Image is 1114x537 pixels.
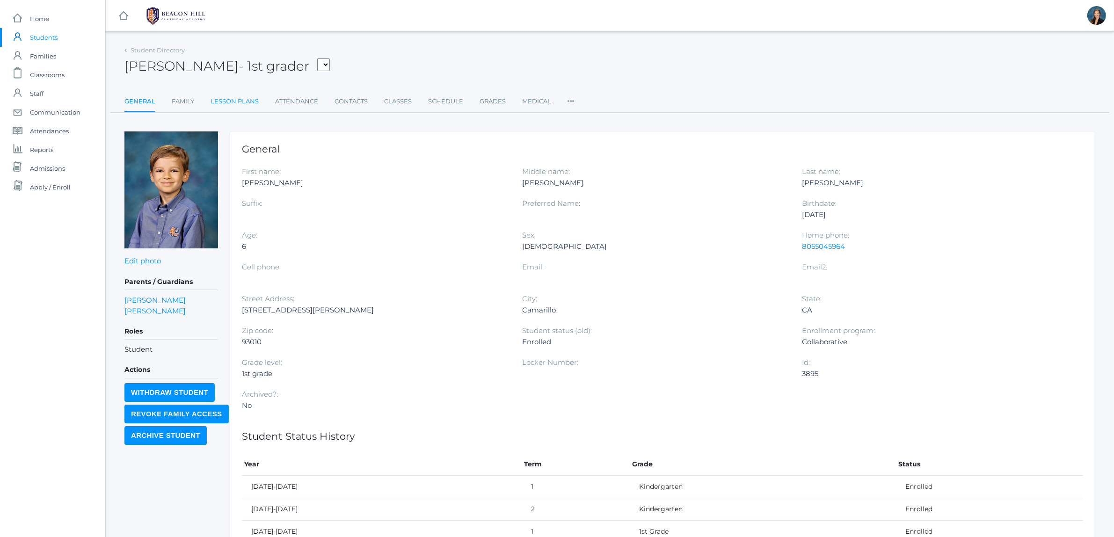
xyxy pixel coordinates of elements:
span: Home [30,9,49,28]
td: Kindergarten [630,498,896,521]
div: No [242,400,508,411]
a: Classes [384,92,412,111]
label: Archived?: [242,390,278,399]
label: Middle name: [522,167,570,176]
label: City: [522,294,537,303]
label: Home phone: [802,231,849,239]
label: Street Address: [242,294,294,303]
div: Collaborative [802,336,1068,348]
h2: [PERSON_NAME] [124,59,330,73]
span: Attendances [30,122,69,140]
th: Status [896,453,1083,476]
a: [PERSON_NAME] [124,305,186,316]
h1: Student Status History [242,431,1083,442]
span: Apply / Enroll [30,178,71,196]
label: First name: [242,167,281,176]
h5: Actions [124,362,218,378]
div: Enrolled [522,336,788,348]
a: [PERSON_NAME] [124,295,186,305]
h5: Parents / Guardians [124,274,218,290]
div: [PERSON_NAME] [802,177,1068,189]
label: Locker Number: [522,358,578,367]
a: Grades [480,92,506,111]
div: 93010 [242,336,508,348]
span: Communication [30,103,80,122]
label: Sex: [522,231,536,239]
label: Cell phone: [242,262,281,271]
span: Reports [30,140,53,159]
h5: Roles [124,324,218,340]
img: BHCALogos-05-308ed15e86a5a0abce9b8dd61676a3503ac9727e845dece92d48e8588c001991.png [141,4,211,28]
label: Email: [522,262,544,271]
td: 1 [522,476,630,498]
div: [STREET_ADDRESS][PERSON_NAME] [242,305,508,316]
label: Suffix: [242,199,262,208]
a: Lesson Plans [211,92,259,111]
label: Age: [242,231,257,239]
div: 3895 [802,368,1068,379]
label: Id: [802,358,810,367]
label: State: [802,294,822,303]
div: Allison Smith [1087,6,1106,25]
div: [DEMOGRAPHIC_DATA] [522,241,788,252]
th: Year [242,453,522,476]
div: [PERSON_NAME] [522,177,788,189]
input: Withdraw Student [124,383,215,402]
label: Birthdate: [802,199,837,208]
td: [DATE]-[DATE] [242,476,522,498]
div: Camarillo [522,305,788,316]
td: 2 [522,498,630,521]
img: Noah Smith [124,131,218,248]
input: Revoke Family Access [124,405,229,423]
a: Edit photo [124,256,161,265]
a: Family [172,92,194,111]
div: CA [802,305,1068,316]
input: Archive Student [124,426,207,445]
span: Classrooms [30,65,65,84]
a: General [124,92,155,112]
label: Last name: [802,167,840,176]
div: 6 [242,241,508,252]
td: Enrolled [896,476,1083,498]
div: [DATE] [802,209,1068,220]
a: Medical [522,92,551,111]
th: Grade [630,453,896,476]
label: Grade level: [242,358,282,367]
a: 8055045964 [802,242,845,251]
span: Students [30,28,58,47]
label: Preferred Name: [522,199,580,208]
span: Admissions [30,159,65,178]
a: Contacts [335,92,368,111]
div: [PERSON_NAME] [242,177,508,189]
li: Student [124,344,218,355]
span: - 1st grader [239,58,309,74]
h1: General [242,144,1083,154]
div: 1st grade [242,368,508,379]
label: Student status (old): [522,326,592,335]
a: Attendance [275,92,318,111]
th: Term [522,453,630,476]
span: Staff [30,84,44,103]
label: Email2: [802,262,827,271]
a: Schedule [428,92,463,111]
td: Enrolled [896,498,1083,521]
td: Kindergarten [630,476,896,498]
label: Enrollment program: [802,326,875,335]
label: Zip code: [242,326,273,335]
span: Families [30,47,56,65]
td: [DATE]-[DATE] [242,498,522,521]
a: Student Directory [131,46,185,54]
